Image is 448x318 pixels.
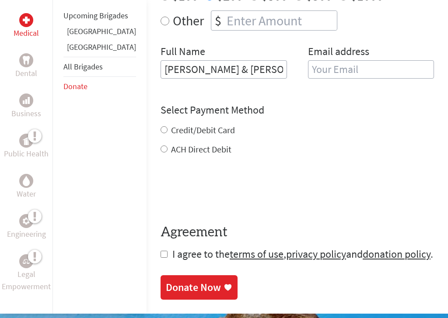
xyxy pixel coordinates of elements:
[172,247,433,261] span: I agree to the , and .
[161,103,434,117] h4: Select Payment Method
[14,13,39,39] a: MedicalMedical
[19,134,33,148] div: Public Health
[161,45,205,60] label: Full Name
[308,45,369,60] label: Email address
[15,67,37,79] p: Dental
[67,26,136,36] a: [GEOGRAPHIC_DATA]
[2,254,51,293] a: Legal EmpowermentLegal Empowerment
[23,56,30,65] img: Dental
[23,97,30,104] img: Business
[14,27,39,39] p: Medical
[15,53,37,79] a: DentalDental
[63,25,136,41] li: Ghana
[173,10,204,31] label: Other
[11,93,41,120] a: BusinessBusiness
[17,174,36,200] a: WaterWater
[2,268,51,293] p: Legal Empowerment
[286,247,346,261] a: privacy policy
[171,124,235,135] label: Credit/Debit Card
[63,81,87,91] a: Donate
[7,228,46,240] p: Engineering
[161,225,434,240] h4: Agreement
[19,93,33,107] div: Business
[19,174,33,188] div: Water
[161,173,294,207] iframe: reCAPTCHA
[7,214,46,240] a: EngineeringEngineering
[161,60,287,79] input: Enter Full Name
[161,275,238,300] a: Donate Now
[23,218,30,225] img: Engineering
[63,57,136,77] li: All Brigades
[23,17,30,24] img: Medical
[63,41,136,57] li: Guatemala
[4,134,49,160] a: Public HealthPublic Health
[171,144,231,155] label: ACH Direct Debit
[225,11,337,30] input: Enter Amount
[11,107,41,120] p: Business
[308,60,434,79] input: Your Email
[63,77,136,96] li: Donate
[230,247,283,261] a: terms of use
[67,42,136,52] a: [GEOGRAPHIC_DATA]
[19,53,33,67] div: Dental
[19,214,33,228] div: Engineering
[19,254,33,268] div: Legal Empowerment
[363,247,430,261] a: donation policy
[23,259,30,264] img: Legal Empowerment
[63,62,103,72] a: All Brigades
[211,11,225,30] div: $
[166,280,221,294] div: Donate Now
[19,13,33,27] div: Medical
[17,188,36,200] p: Water
[4,148,49,160] p: Public Health
[23,136,30,145] img: Public Health
[63,6,136,25] li: Upcoming Brigades
[23,176,30,186] img: Water
[63,10,128,21] a: Upcoming Brigades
